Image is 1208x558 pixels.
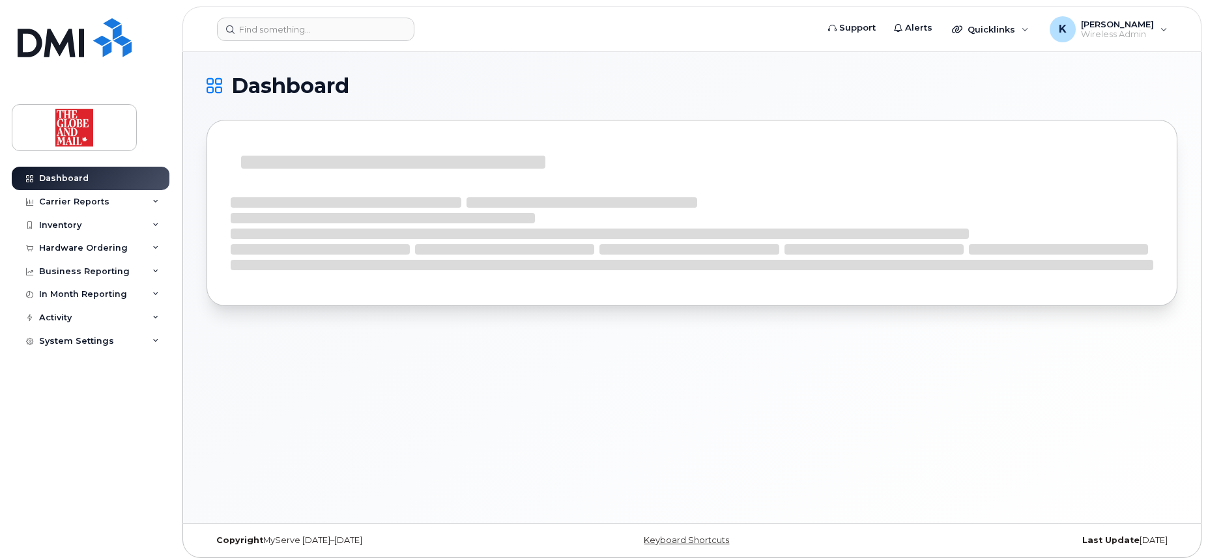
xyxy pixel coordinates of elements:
span: Dashboard [231,76,349,96]
strong: Last Update [1082,535,1140,545]
strong: Copyright [216,535,263,545]
a: Keyboard Shortcuts [644,535,729,545]
div: MyServe [DATE]–[DATE] [207,535,530,546]
div: [DATE] [854,535,1177,546]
